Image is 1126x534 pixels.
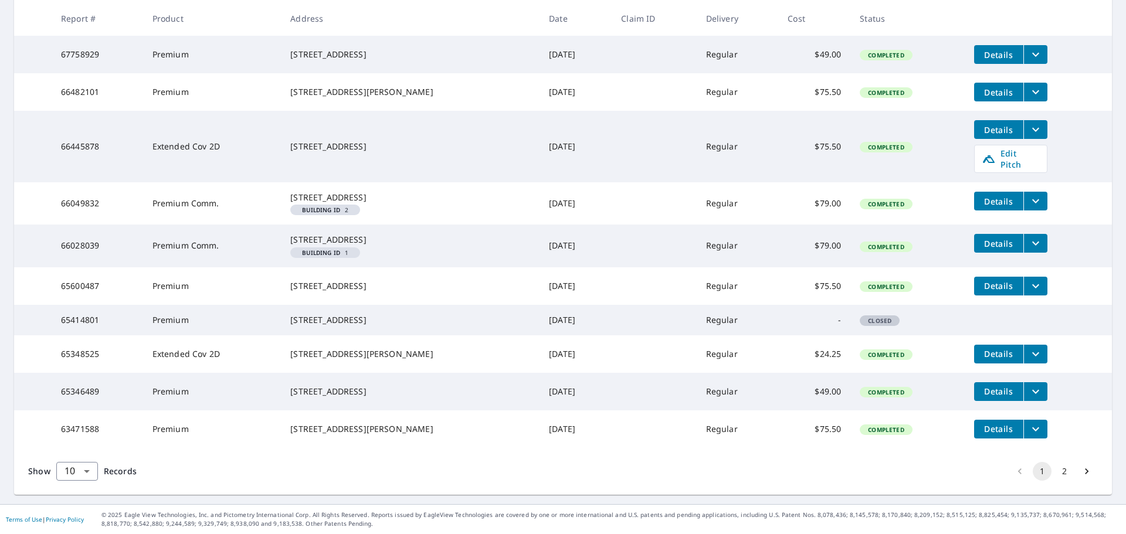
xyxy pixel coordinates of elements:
[612,1,696,36] th: Claim ID
[778,111,850,182] td: $75.50
[981,49,1016,60] span: Details
[974,192,1023,210] button: detailsBtn-66049832
[290,192,530,203] div: [STREET_ADDRESS]
[540,305,612,335] td: [DATE]
[143,267,281,305] td: Premium
[540,267,612,305] td: [DATE]
[6,516,84,523] p: |
[52,36,143,73] td: 67758929
[1023,420,1047,438] button: filesDropdownBtn-63471588
[778,225,850,267] td: $79.00
[56,455,98,488] div: 10
[974,145,1047,173] a: Edit Pitch
[974,83,1023,101] button: detailsBtn-66482101
[143,225,281,267] td: Premium Comm.
[290,314,530,326] div: [STREET_ADDRESS]
[861,426,911,434] span: Completed
[861,283,911,291] span: Completed
[861,317,898,325] span: Closed
[778,73,850,111] td: $75.50
[56,462,98,481] div: Show 10 records
[290,423,530,435] div: [STREET_ADDRESS][PERSON_NAME]
[46,515,84,523] a: Privacy Policy
[52,267,143,305] td: 65600487
[981,124,1016,135] span: Details
[697,182,779,225] td: Regular
[52,1,143,36] th: Report #
[1023,277,1047,295] button: filesDropdownBtn-65600487
[295,250,355,256] span: 1
[540,335,612,373] td: [DATE]
[143,373,281,410] td: Premium
[982,148,1040,170] span: Edit Pitch
[1023,382,1047,401] button: filesDropdownBtn-65346489
[697,335,779,373] td: Regular
[540,373,612,410] td: [DATE]
[974,345,1023,363] button: detailsBtn-65348525
[697,111,779,182] td: Regular
[974,234,1023,253] button: detailsBtn-66028039
[290,386,530,397] div: [STREET_ADDRESS]
[1009,462,1098,481] nav: pagination navigation
[143,1,281,36] th: Product
[540,73,612,111] td: [DATE]
[52,305,143,335] td: 65414801
[778,267,850,305] td: $75.50
[302,250,340,256] em: Building ID
[861,351,911,359] span: Completed
[1023,120,1047,139] button: filesDropdownBtn-66445878
[290,49,530,60] div: [STREET_ADDRESS]
[697,373,779,410] td: Regular
[981,280,1016,291] span: Details
[981,196,1016,207] span: Details
[281,1,540,36] th: Address
[540,111,612,182] td: [DATE]
[143,335,281,373] td: Extended Cov 2D
[697,36,779,73] td: Regular
[52,111,143,182] td: 66445878
[974,420,1023,438] button: detailsBtn-63471588
[778,410,850,448] td: $75.50
[52,225,143,267] td: 66028039
[540,410,612,448] td: [DATE]
[143,182,281,225] td: Premium Comm.
[143,305,281,335] td: Premium
[861,51,911,59] span: Completed
[778,305,850,335] td: -
[540,225,612,267] td: [DATE]
[981,238,1016,249] span: Details
[778,36,850,73] td: $49.00
[104,465,137,477] span: Records
[697,410,779,448] td: Regular
[861,388,911,396] span: Completed
[974,45,1023,64] button: detailsBtn-67758929
[52,73,143,111] td: 66482101
[290,86,530,98] div: [STREET_ADDRESS][PERSON_NAME]
[1023,83,1047,101] button: filesDropdownBtn-66482101
[981,348,1016,359] span: Details
[52,335,143,373] td: 65348525
[981,386,1016,397] span: Details
[861,143,911,151] span: Completed
[697,267,779,305] td: Regular
[540,36,612,73] td: [DATE]
[697,305,779,335] td: Regular
[974,277,1023,295] button: detailsBtn-65600487
[290,280,530,292] div: [STREET_ADDRESS]
[697,73,779,111] td: Regular
[861,89,911,97] span: Completed
[861,200,911,208] span: Completed
[1023,45,1047,64] button: filesDropdownBtn-67758929
[697,225,779,267] td: Regular
[778,373,850,410] td: $49.00
[1055,462,1074,481] button: Go to page 2
[540,1,612,36] th: Date
[540,182,612,225] td: [DATE]
[981,423,1016,434] span: Details
[981,87,1016,98] span: Details
[143,111,281,182] td: Extended Cov 2D
[6,515,42,523] a: Terms of Use
[290,348,530,360] div: [STREET_ADDRESS][PERSON_NAME]
[143,410,281,448] td: Premium
[974,382,1023,401] button: detailsBtn-65346489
